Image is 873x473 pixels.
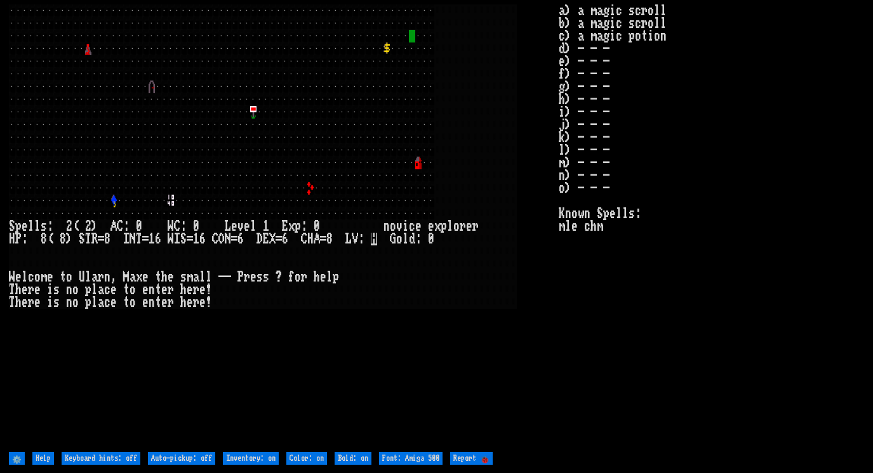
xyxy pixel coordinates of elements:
[193,233,199,245] div: 1
[149,283,155,296] div: n
[460,220,466,233] div: r
[187,283,193,296] div: e
[155,283,161,296] div: t
[91,283,98,296] div: l
[47,220,53,233] div: :
[187,271,193,283] div: m
[206,283,212,296] div: !
[206,296,212,309] div: !
[174,220,180,233] div: C
[155,271,161,283] div: t
[193,296,199,309] div: r
[47,283,53,296] div: i
[62,452,140,465] input: Keyboard hints: off
[41,233,47,245] div: 8
[22,220,28,233] div: e
[148,452,215,465] input: Auto-pickup: off
[237,220,244,233] div: v
[91,220,98,233] div: )
[22,271,28,283] div: l
[434,220,441,233] div: x
[472,220,479,233] div: r
[79,233,85,245] div: S
[390,220,396,233] div: o
[263,271,269,283] div: s
[269,233,276,245] div: X
[136,233,142,245] div: T
[244,271,250,283] div: r
[47,233,53,245] div: (
[193,283,199,296] div: r
[352,233,358,245] div: V
[168,220,174,233] div: W
[9,296,15,309] div: T
[130,271,136,283] div: a
[9,283,15,296] div: T
[47,271,53,283] div: e
[314,271,320,283] div: h
[250,271,257,283] div: e
[117,220,123,233] div: C
[168,283,174,296] div: r
[168,296,174,309] div: r
[383,220,390,233] div: n
[41,220,47,233] div: s
[180,271,187,283] div: s
[345,233,352,245] div: L
[72,220,79,233] div: (
[379,452,443,465] input: Font: Amiga 500
[199,233,206,245] div: 6
[244,220,250,233] div: e
[193,271,199,283] div: a
[34,220,41,233] div: l
[72,296,79,309] div: o
[9,271,15,283] div: W
[371,233,377,245] mark: H
[559,4,864,449] stats: a) a magic scroll b) a magic scroll c) a magic potion d) - - - e) - - - f) - - - g) - - - h) - - ...
[447,220,453,233] div: l
[28,220,34,233] div: l
[47,296,53,309] div: i
[110,296,117,309] div: e
[390,233,396,245] div: G
[123,296,130,309] div: t
[91,296,98,309] div: l
[237,271,244,283] div: P
[28,271,34,283] div: c
[223,452,279,465] input: Inventory: on
[104,283,110,296] div: c
[41,271,47,283] div: m
[98,271,104,283] div: r
[180,296,187,309] div: h
[180,220,187,233] div: :
[53,283,60,296] div: s
[403,233,409,245] div: l
[136,220,142,233] div: 0
[415,233,422,245] div: :
[250,220,257,233] div: l
[288,271,295,283] div: f
[212,233,218,245] div: C
[22,233,28,245] div: :
[225,233,231,245] div: N
[123,283,130,296] div: t
[174,233,180,245] div: I
[9,220,15,233] div: S
[428,220,434,233] div: e
[130,296,136,309] div: o
[155,233,161,245] div: 6
[32,452,54,465] input: Help
[320,271,326,283] div: e
[168,271,174,283] div: e
[98,283,104,296] div: a
[85,233,91,245] div: T
[15,271,22,283] div: e
[187,233,193,245] div: =
[307,233,314,245] div: H
[53,296,60,309] div: s
[409,220,415,233] div: c
[295,271,301,283] div: o
[104,233,110,245] div: 8
[453,220,460,233] div: o
[466,220,472,233] div: e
